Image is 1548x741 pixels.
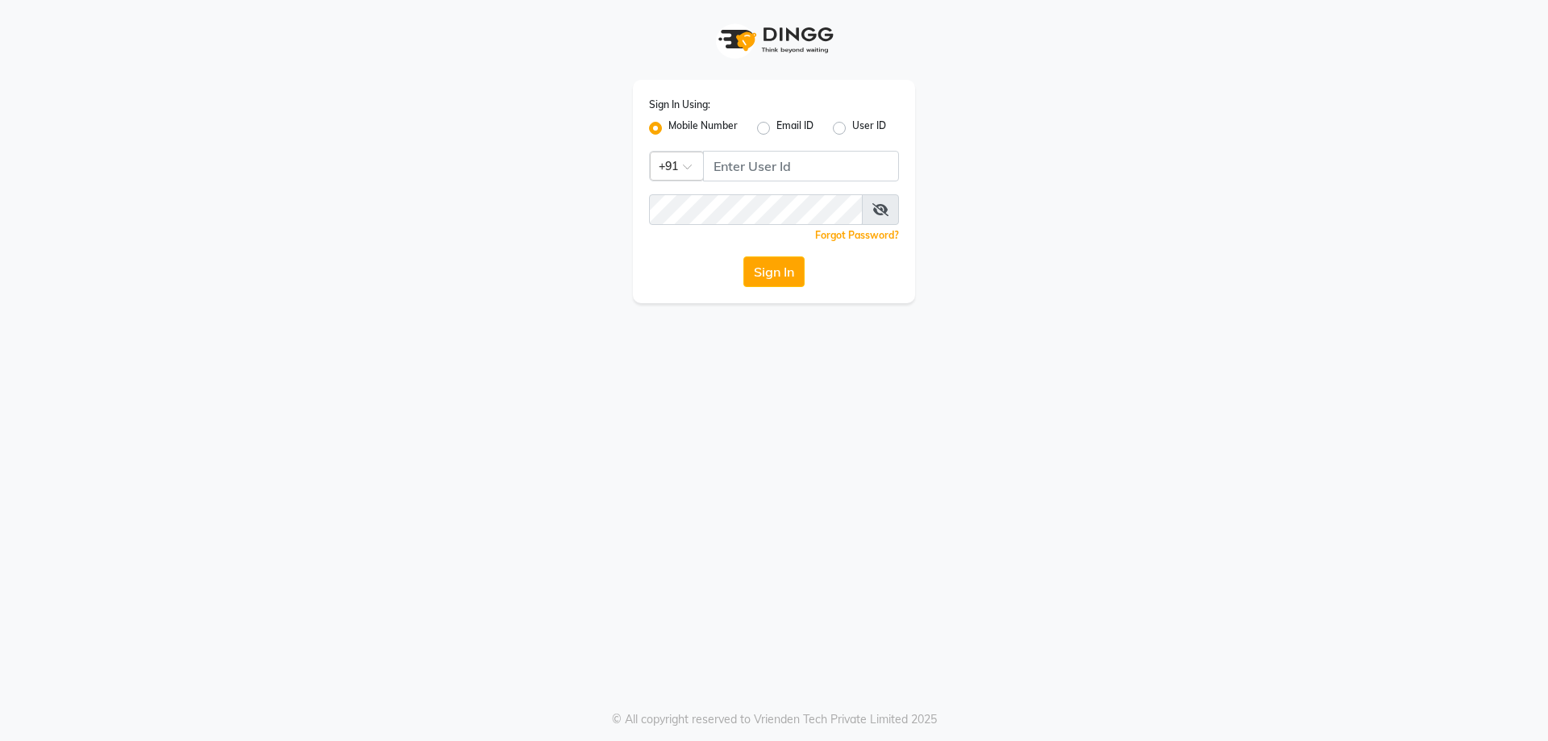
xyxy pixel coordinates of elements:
input: Username [703,151,899,181]
label: Email ID [776,119,814,138]
label: Sign In Using: [649,98,710,112]
button: Sign In [743,256,805,287]
label: Mobile Number [668,119,738,138]
a: Forgot Password? [815,229,899,241]
label: User ID [852,119,886,138]
img: logo1.svg [709,16,838,64]
input: Username [649,194,863,225]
